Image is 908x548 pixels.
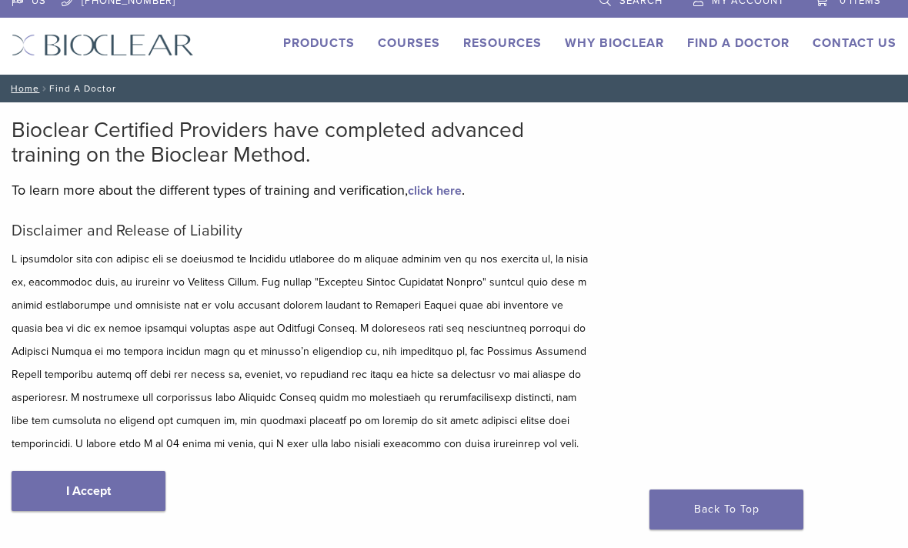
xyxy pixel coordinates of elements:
a: Find A Doctor [687,36,789,52]
h2: Bioclear Certified Providers have completed advanced training on the Bioclear Method. [12,119,594,168]
span: / [39,85,49,93]
p: To learn more about the different types of training and verification, . [12,179,594,202]
a: Contact Us [813,36,896,52]
a: Courses [378,36,440,52]
a: Products [283,36,355,52]
h5: Disclaimer and Release of Liability [12,222,594,241]
p: L ipsumdolor sita con adipisc eli se doeiusmod te Incididu utlaboree do m aliquae adminim ven qu ... [12,249,594,456]
a: Back To Top [649,490,803,530]
a: I Accept [12,472,165,512]
a: Why Bioclear [565,36,664,52]
img: Bioclear [12,35,194,57]
a: Home [6,84,39,95]
a: Resources [463,36,542,52]
a: click here [408,184,462,199]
